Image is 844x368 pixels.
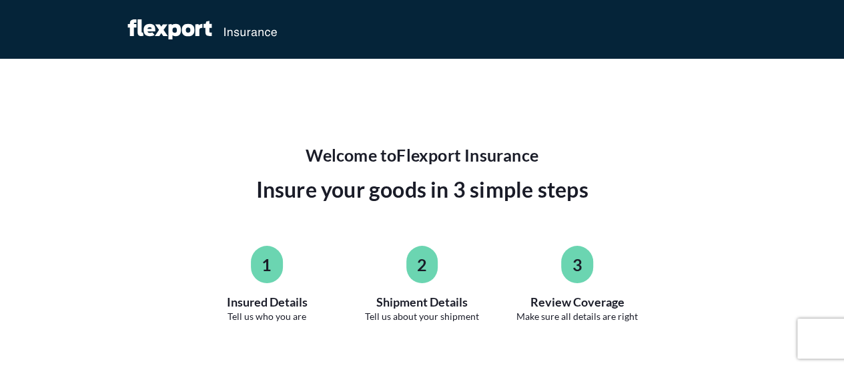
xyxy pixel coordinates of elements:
span: Tell us about your shipment [365,310,479,323]
span: Review Coverage [530,294,624,310]
span: Welcome to Flexport Insurance [306,144,538,166]
span: Insure your goods in 3 simple steps [256,174,588,206]
span: Insured Details [227,294,308,310]
span: Make sure all details are right [516,310,638,323]
span: Shipment Details [376,294,468,310]
span: 1 [262,254,272,275]
span: 3 [572,254,582,275]
span: 2 [417,254,427,275]
span: Tell us who you are [228,310,306,323]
